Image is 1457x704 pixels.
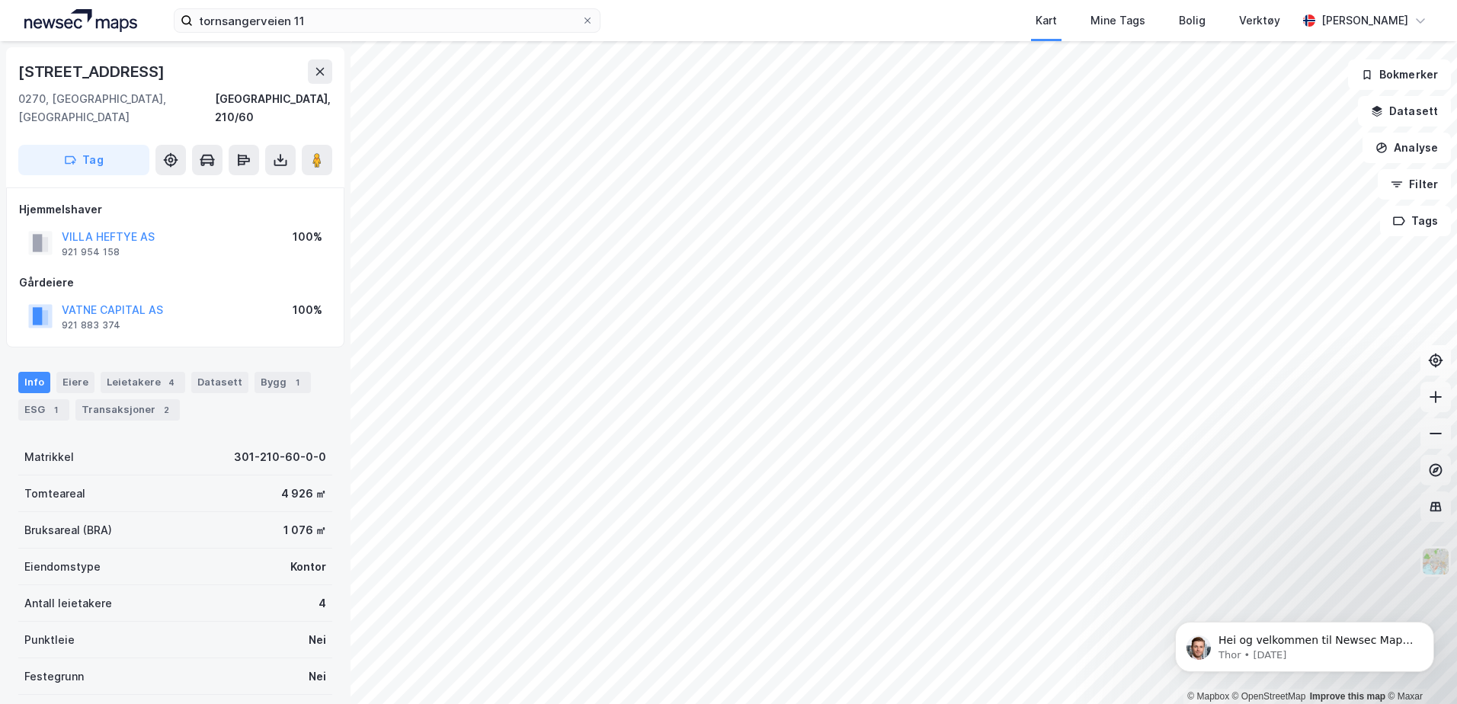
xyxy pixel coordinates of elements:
[293,228,322,246] div: 100%
[101,372,185,393] div: Leietakere
[24,485,85,503] div: Tomteareal
[18,145,149,175] button: Tag
[18,59,168,84] div: [STREET_ADDRESS]
[1152,590,1457,696] iframe: Intercom notifications message
[1378,169,1451,200] button: Filter
[19,200,331,219] div: Hjemmelshaver
[193,9,581,32] input: Søk på adresse, matrikkel, gårdeiere, leietakere eller personer
[56,372,94,393] div: Eiere
[24,667,84,686] div: Festegrunn
[309,667,326,686] div: Nei
[24,521,112,539] div: Bruksareal (BRA)
[1363,133,1451,163] button: Analyse
[1036,11,1057,30] div: Kart
[255,372,311,393] div: Bygg
[290,375,305,390] div: 1
[191,372,248,393] div: Datasett
[159,402,174,418] div: 2
[18,372,50,393] div: Info
[75,399,180,421] div: Transaksjoner
[1421,547,1450,576] img: Z
[309,631,326,649] div: Nei
[281,485,326,503] div: 4 926 ㎡
[18,90,215,126] div: 0270, [GEOGRAPHIC_DATA], [GEOGRAPHIC_DATA]
[1239,11,1280,30] div: Verktøy
[1348,59,1451,90] button: Bokmerker
[234,448,326,466] div: 301-210-60-0-0
[1321,11,1408,30] div: [PERSON_NAME]
[293,301,322,319] div: 100%
[1358,96,1451,126] button: Datasett
[1380,206,1451,236] button: Tags
[19,274,331,292] div: Gårdeiere
[24,594,112,613] div: Antall leietakere
[1187,691,1229,702] a: Mapbox
[24,558,101,576] div: Eiendomstype
[48,402,63,418] div: 1
[18,399,69,421] div: ESG
[283,521,326,539] div: 1 076 ㎡
[24,9,137,32] img: logo.a4113a55bc3d86da70a041830d287a7e.svg
[290,558,326,576] div: Kontor
[164,375,179,390] div: 4
[1232,691,1306,702] a: OpenStreetMap
[62,319,120,331] div: 921 883 374
[1090,11,1145,30] div: Mine Tags
[62,246,120,258] div: 921 954 158
[1179,11,1206,30] div: Bolig
[24,631,75,649] div: Punktleie
[24,448,74,466] div: Matrikkel
[319,594,326,613] div: 4
[1310,691,1385,702] a: Improve this map
[215,90,332,126] div: [GEOGRAPHIC_DATA], 210/60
